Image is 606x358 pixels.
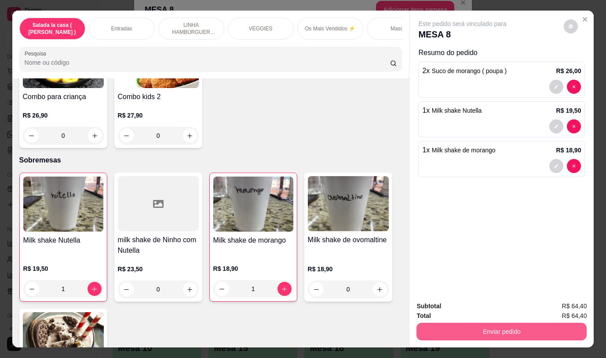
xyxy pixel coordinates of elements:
span: R$ 64,40 [562,311,587,321]
p: R$ 18,90 [556,146,581,155]
button: decrease-product-quantity [120,129,134,143]
h4: Milk shake de ovomaltine [308,235,389,245]
p: R$ 26,00 [556,66,581,75]
h4: Combo para criança [23,92,104,102]
button: increase-product-quantity [183,129,197,143]
span: Milk shake de morango [432,147,496,154]
img: product-image [213,177,293,232]
button: decrease-product-quantity [310,282,324,296]
p: Massas [391,25,409,32]
button: decrease-product-quantity [215,282,229,296]
p: R$ 18,90 [308,265,389,273]
h4: Milk shake de morango [213,235,293,246]
p: R$ 23,50 [118,265,199,273]
span: Milk shake Nutella [432,107,482,114]
p: R$ 19,50 [23,264,103,273]
button: decrease-product-quantity [549,159,563,173]
p: Entradas [111,25,132,32]
button: decrease-product-quantity [564,19,578,33]
button: increase-product-quantity [88,282,102,296]
button: decrease-product-quantity [25,129,39,143]
button: decrease-product-quantity [567,159,581,173]
p: MESA 8 [418,28,506,41]
p: R$ 19,50 [556,106,581,115]
p: R$ 27,90 [118,111,199,120]
button: Enviar pedido [416,323,587,340]
p: R$ 18,90 [213,264,293,273]
button: decrease-product-quantity [549,80,563,94]
p: 1 x [422,105,482,116]
strong: Subtotal [416,303,441,310]
p: Salada la casa ( [PERSON_NAME] ) [27,22,78,36]
button: Close [578,12,592,26]
button: decrease-product-quantity [120,282,134,296]
button: decrease-product-quantity [549,119,563,133]
h4: Combo kids 2 [118,92,199,102]
h4: Milk shake Nutella [23,235,103,246]
span: Suco de morango ( poupa ) [432,67,507,74]
img: product-image [23,177,103,232]
button: decrease-product-quantity [567,80,581,94]
strong: Total [416,312,431,319]
p: VEGGIES [249,25,273,32]
button: increase-product-quantity [183,282,197,296]
h4: milk shake de Ninho com Nutella [118,235,199,256]
p: 2 x [422,66,507,76]
button: increase-product-quantity [277,282,292,296]
button: increase-product-quantity [373,282,387,296]
p: R$ 26,90 [23,111,104,120]
button: decrease-product-quantity [25,282,39,296]
img: product-image [308,176,389,231]
p: Os Mais Vendidos ⚡️ [305,25,355,32]
p: LINHA HAMBÚRGUER ANGUS [166,22,217,36]
input: Pesquisa [25,58,390,67]
label: Pesquisa [25,50,49,57]
p: Este pedido será vinculado para [418,19,506,28]
p: Sobremesas [19,155,402,166]
button: decrease-product-quantity [567,119,581,133]
p: 1 x [422,145,495,155]
p: Resumo do pedido [418,48,585,58]
button: increase-product-quantity [88,129,102,143]
span: R$ 64,40 [562,301,587,311]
